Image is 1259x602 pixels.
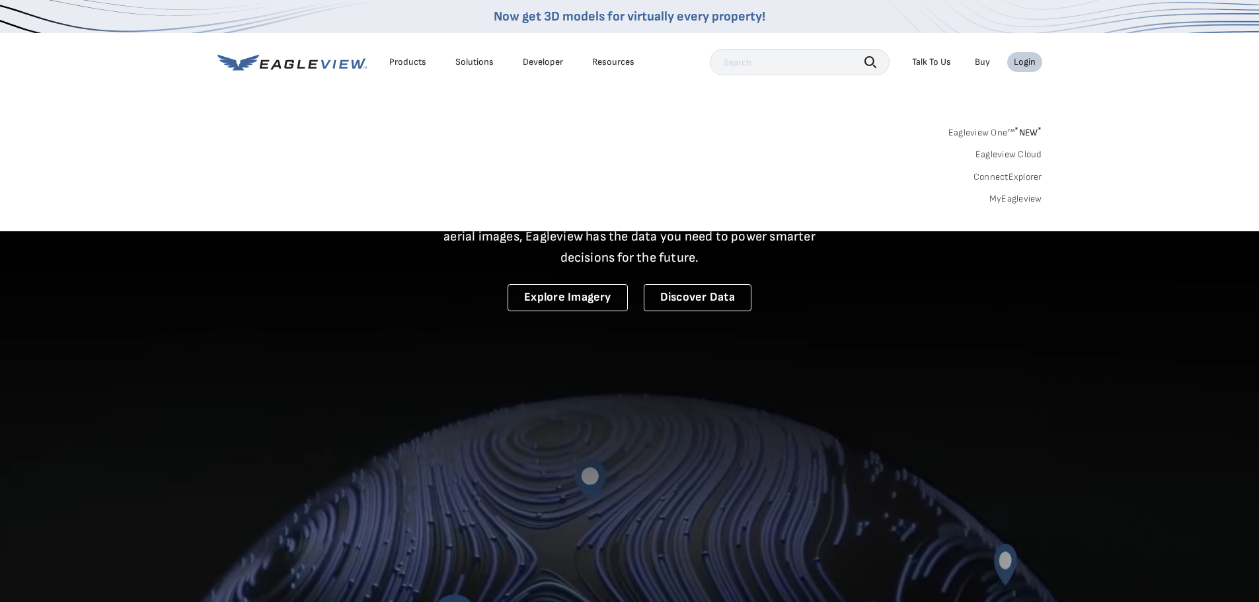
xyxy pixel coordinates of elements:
a: Discover Data [644,284,751,311]
a: Now get 3D models for virtually every property! [494,9,765,24]
div: Talk To Us [912,56,951,68]
a: Eagleview One™*NEW* [948,123,1042,138]
p: A new era starts here. Built on more than 3.5 billion high-resolution aerial images, Eagleview ha... [428,205,832,268]
a: ConnectExplorer [973,171,1042,183]
a: Explore Imagery [508,284,628,311]
div: Login [1014,56,1036,68]
div: Products [389,56,426,68]
div: Solutions [455,56,494,68]
a: Developer [523,56,563,68]
input: Search [710,49,890,75]
a: Buy [975,56,990,68]
div: Resources [592,56,634,68]
a: MyEagleview [989,193,1042,205]
span: NEW [1014,127,1042,138]
a: Eagleview Cloud [975,149,1042,161]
